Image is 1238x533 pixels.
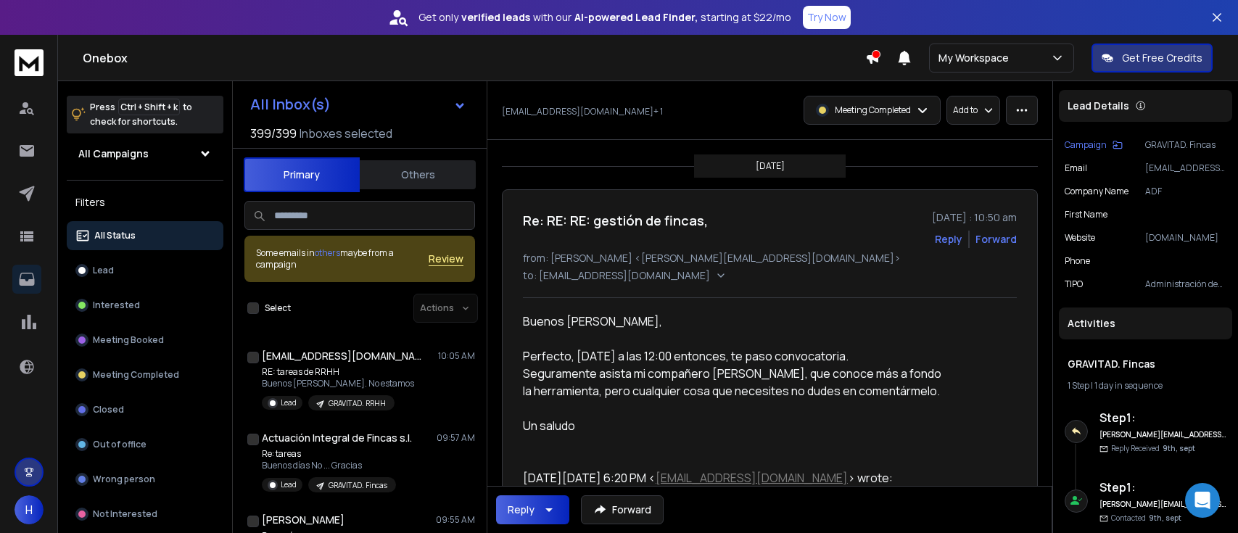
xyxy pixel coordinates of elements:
[1185,483,1220,518] div: Open Intercom Messenger
[1099,409,1226,426] h6: Step 1 :
[835,104,911,116] p: Meeting Completed
[244,157,360,192] button: Primary
[360,159,476,191] button: Others
[1065,139,1123,151] button: Campaign
[67,291,223,320] button: Interested
[67,430,223,459] button: Out of office
[418,10,791,25] p: Get only with our starting at $22/mo
[1099,499,1226,510] h6: [PERSON_NAME][EMAIL_ADDRESS][DOMAIN_NAME]
[262,349,421,363] h1: [EMAIL_ADDRESS][DOMAIN_NAME]
[436,514,475,526] p: 09:55 AM
[239,90,478,119] button: All Inbox(s)
[281,397,297,408] p: Lead
[581,495,664,524] button: Forward
[1065,139,1107,151] p: Campaign
[1145,139,1226,151] p: GRAVITAD. Fincas
[83,49,865,67] h1: Onebox
[656,470,848,486] a: [EMAIL_ADDRESS][DOMAIN_NAME]
[93,299,140,311] p: Interested
[1065,255,1090,267] p: Phone
[78,146,149,161] h1: All Campaigns
[1065,162,1087,174] p: Email
[67,395,223,424] button: Closed
[1068,357,1223,371] h1: GRAVITAD. Fincas
[90,100,192,129] p: Press to check for shortcuts.
[1068,379,1089,392] span: 1 Step
[93,404,124,416] p: Closed
[523,365,946,400] div: Seguramente asista mi compañero [PERSON_NAME], que conoce más a fondo la herramienta, pero cualqu...
[67,139,223,168] button: All Campaigns
[93,369,179,381] p: Meeting Completed
[756,160,785,172] p: [DATE]
[94,230,136,241] p: All Status
[262,378,414,389] p: Buenos [PERSON_NAME]. No estamos
[496,495,569,524] button: Reply
[67,221,223,250] button: All Status
[15,495,44,524] button: H
[938,51,1015,65] p: My Workspace
[1068,380,1223,392] div: |
[461,10,530,25] strong: verified leads
[1163,443,1195,453] span: 9th, sept
[1065,186,1128,197] p: Company Name
[523,313,946,330] div: Buenos [PERSON_NAME],
[265,302,291,314] label: Select
[1065,278,1083,290] p: TIPO
[1111,443,1195,454] p: Reply Received
[975,232,1017,247] div: Forward
[1145,186,1226,197] p: ADF
[429,252,463,266] button: Review
[1065,232,1095,244] p: website
[1099,479,1226,496] h6: Step 1 :
[67,192,223,212] h3: Filters
[574,10,698,25] strong: AI-powered Lead Finder,
[93,439,147,450] p: Out of office
[67,360,223,389] button: Meeting Completed
[262,460,396,471] p: Buenos días No ... Gracias
[93,474,155,485] p: Wrong person
[262,366,414,378] p: RE: tareas de RRHH
[329,480,387,491] p: GRAVITAD. Fincas
[803,6,851,29] button: Try Now
[523,417,946,434] div: Un saludo
[15,49,44,76] img: logo
[1145,162,1226,174] p: [EMAIL_ADDRESS][DOMAIN_NAME]
[93,265,114,276] p: Lead
[262,448,396,460] p: Re: tareas
[1122,51,1202,65] p: Get Free Credits
[262,431,412,445] h1: Actuación Integral de Fincas s.l.
[250,97,331,112] h1: All Inbox(s)
[1094,379,1163,392] span: 1 day in sequence
[437,432,475,444] p: 09:57 AM
[953,104,978,116] p: Add to
[1059,307,1232,339] div: Activities
[1068,99,1129,113] p: Lead Details
[1145,278,1226,290] p: Administración de fincas
[67,465,223,494] button: Wrong person
[67,326,223,355] button: Meeting Booked
[93,508,157,520] p: Not Interested
[807,10,846,25] p: Try Now
[250,125,297,142] span: 399 / 399
[508,503,535,517] div: Reply
[118,99,180,115] span: Ctrl + Shift + k
[523,469,946,487] div: [DATE][DATE] 6:20 PM < > wrote:
[93,334,164,346] p: Meeting Booked
[935,232,962,247] button: Reply
[329,398,386,409] p: GRAVITAD. RRHH
[523,251,1017,265] p: from: [PERSON_NAME] <[PERSON_NAME][EMAIL_ADDRESS][DOMAIN_NAME]>
[523,347,946,365] div: Perfecto, [DATE] a las 12:00 entonces, te paso convocatoria.
[67,256,223,285] button: Lead
[256,247,429,270] div: Some emails in maybe from a campaign
[523,210,708,231] h1: Re: RE: RE: gestión de fincas,
[502,106,663,117] p: [EMAIL_ADDRESS][DOMAIN_NAME] + 1
[1145,232,1226,244] p: [DOMAIN_NAME]
[1149,513,1181,523] span: 9th, sept
[262,513,344,527] h1: [PERSON_NAME]
[438,350,475,362] p: 10:05 AM
[1065,209,1107,220] p: First Name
